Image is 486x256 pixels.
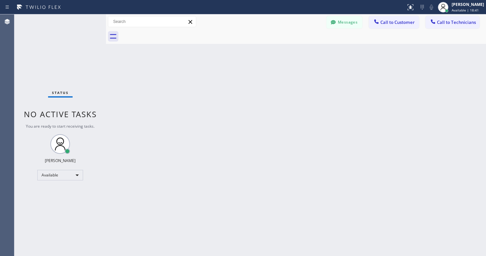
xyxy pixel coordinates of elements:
span: Status [52,90,69,95]
div: [PERSON_NAME] [452,2,484,7]
div: Available [37,170,83,180]
button: Call to Customer [369,16,419,28]
span: No active tasks [24,109,97,119]
span: Available | 18:41 [452,8,479,12]
input: Search [108,16,196,27]
span: Call to Customer [380,19,415,25]
button: Messages [326,16,362,28]
button: Mute [427,3,436,12]
button: Call to Technicians [425,16,479,28]
span: You are ready to start receiving tasks. [26,123,95,129]
span: Call to Technicians [437,19,476,25]
div: [PERSON_NAME] [45,158,76,163]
